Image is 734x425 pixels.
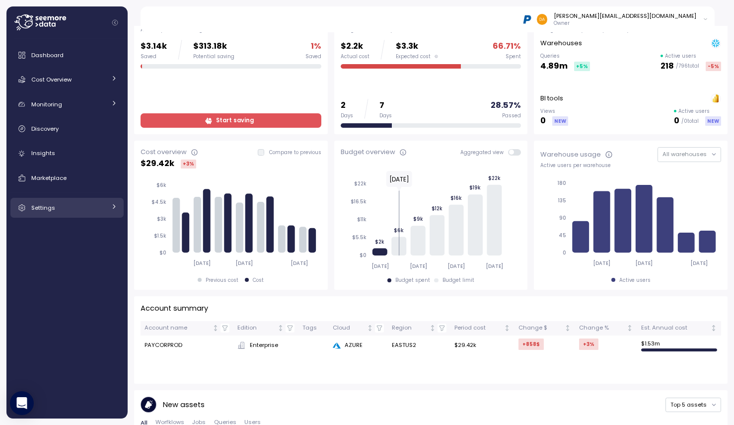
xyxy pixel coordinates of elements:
tspan: $6k [394,227,404,233]
tspan: [DATE] [447,263,465,269]
div: Saved [305,53,321,60]
span: Jobs [192,420,206,425]
div: Change % [579,324,625,333]
tspan: $11k [357,216,367,223]
text: [DATE] [389,175,409,183]
span: Monitoring [31,100,62,108]
span: All warehouses [662,150,707,158]
div: Days [341,112,353,119]
a: Dashboard [10,45,124,65]
p: $ 29.42k [141,157,174,170]
p: Owner [554,20,696,27]
div: Budget overview [341,147,395,157]
a: Settings [10,198,124,218]
div: Not sorted [212,325,219,332]
div: Potential saving [193,53,234,60]
p: Active users [665,53,696,60]
span: Queries [214,420,236,425]
div: Edition [237,324,276,333]
div: +5 % [574,62,590,71]
tspan: 90 [560,215,567,221]
th: EditionNot sorted [233,321,298,336]
a: Monitoring [10,94,124,114]
tspan: 45 [559,232,567,239]
p: $3.14k [141,40,167,53]
div: Not sorted [564,325,571,332]
div: NEW [552,116,568,126]
p: Warehouses [540,38,582,48]
tspan: $12k [432,205,442,211]
tspan: 180 [558,180,567,186]
tspan: $22k [354,180,367,187]
span: Enterprise [250,341,278,350]
p: 4.89m [540,60,568,73]
p: Views [540,108,568,115]
tspan: $16.5k [351,198,367,205]
span: Dashboard [31,51,64,59]
tspan: [DATE] [291,260,308,266]
span: Cost Overview [31,76,72,84]
tspan: $0 [360,252,367,258]
p: BI tools [540,93,563,103]
div: Active users per warehouse [540,162,721,169]
div: AZURE [333,341,384,350]
div: Period cost [454,324,502,333]
tspan: [DATE] [236,260,253,266]
p: 66.71 % [493,40,521,53]
div: Days [379,112,392,119]
tspan: $9k [413,216,423,222]
tspan: [DATE] [486,263,503,269]
button: All warehouses [658,147,721,162]
tspan: 0 [563,250,567,256]
div: Passed [502,112,521,119]
span: Worfklows [155,420,184,425]
div: Not sorted [277,325,284,332]
span: Aggregated view [460,149,509,156]
button: Top 5 assets [665,398,721,412]
tspan: $19k [469,184,481,191]
tspan: $0 [159,250,166,256]
div: Budget spent [395,277,430,284]
p: Active users [678,108,710,115]
tspan: $4.5k [151,199,166,205]
p: 0 [540,114,546,128]
p: $2.2k [341,40,369,53]
a: Insights [10,144,124,164]
tspan: 135 [558,197,567,204]
div: Not sorted [504,325,511,332]
tspan: $1.5k [154,233,166,239]
img: 68b03c81eca7ebbb46a2a292.PNG [522,14,532,24]
p: 218 [661,60,674,73]
tspan: $16k [450,194,462,201]
tspan: $5.5k [352,234,367,241]
div: Account name [145,324,211,333]
p: $3.3k [396,40,438,53]
p: $313.18k [193,40,234,53]
tspan: $22k [488,174,500,181]
span: Users [244,420,261,425]
div: +858 $ [518,339,544,350]
p: Compare to previous [269,149,321,156]
p: 2 [341,99,353,112]
th: CloudNot sorted [329,321,388,336]
a: Discovery [10,119,124,139]
div: Est. Annual cost [641,324,709,333]
img: 48afdbe2e260b3f1599ee2f418cb8277 [537,14,547,24]
tspan: [DATE] [593,260,611,266]
p: Account summary [141,303,208,314]
div: +3 % [579,339,598,350]
div: Region [392,324,428,333]
p: 1 % [311,40,321,53]
div: -5 % [706,62,721,71]
a: Start saving [141,113,321,128]
p: 0 [674,114,679,128]
tspan: [DATE] [409,263,427,269]
tspan: [DATE] [636,260,653,266]
div: Spent [506,53,521,60]
th: Est. Annual costNot sorted [637,321,721,336]
th: RegionNot sorted [388,321,450,336]
tspan: $2k [375,238,384,245]
div: Active users [619,277,651,284]
td: EASTUS2 [388,336,450,355]
p: 28.57 % [491,99,521,112]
